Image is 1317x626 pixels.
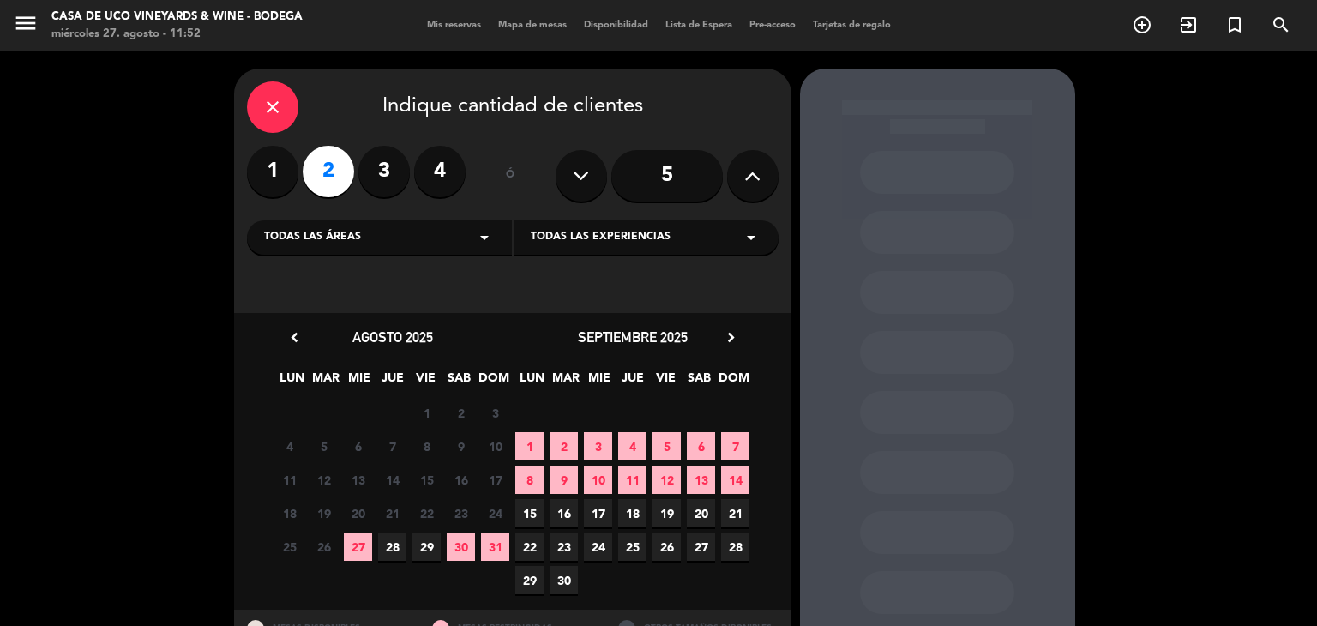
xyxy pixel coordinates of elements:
span: 5 [310,432,338,460]
span: 3 [481,399,509,427]
label: 1 [247,146,298,197]
span: 29 [412,533,441,561]
span: Tarjetas de regalo [804,21,899,30]
span: 9 [550,466,578,494]
span: 23 [447,499,475,527]
span: 13 [687,466,715,494]
span: 20 [344,499,372,527]
span: 4 [618,432,646,460]
span: 24 [481,499,509,527]
span: 18 [275,499,304,527]
span: 7 [378,432,406,460]
span: SAB [685,368,713,396]
span: 23 [550,533,578,561]
span: 21 [378,499,406,527]
span: 27 [687,533,715,561]
span: 19 [310,499,338,527]
span: 25 [618,533,646,561]
span: MIE [345,368,373,396]
span: 20 [687,499,715,527]
span: 3 [584,432,612,460]
span: 10 [481,432,509,460]
span: JUE [378,368,406,396]
i: close [262,97,283,117]
label: 2 [303,146,354,197]
span: Todas las experiencias [531,229,671,246]
span: 2 [447,399,475,427]
span: DOM [478,368,507,396]
span: 22 [515,533,544,561]
span: 28 [721,533,749,561]
span: 2 [550,432,578,460]
span: 6 [687,432,715,460]
i: chevron_right [722,328,740,346]
span: Disponibilidad [575,21,657,30]
span: 17 [481,466,509,494]
label: 3 [358,146,410,197]
span: 16 [447,466,475,494]
span: 8 [412,432,441,460]
span: 10 [584,466,612,494]
span: MAR [551,368,580,396]
span: 5 [652,432,681,460]
span: 16 [550,499,578,527]
span: 26 [652,533,681,561]
span: 8 [515,466,544,494]
i: search [1271,15,1291,35]
i: add_circle_outline [1132,15,1152,35]
span: 30 [550,566,578,594]
span: SAB [445,368,473,396]
span: 25 [275,533,304,561]
span: 13 [344,466,372,494]
span: 6 [344,432,372,460]
span: Mapa de mesas [490,21,575,30]
span: 1 [412,399,441,427]
span: agosto 2025 [352,328,433,346]
i: chevron_left [286,328,304,346]
span: septiembre 2025 [578,328,688,346]
span: 18 [618,499,646,527]
span: 15 [412,466,441,494]
span: MIE [585,368,613,396]
span: 28 [378,533,406,561]
i: arrow_drop_down [741,227,761,248]
span: 30 [447,533,475,561]
i: exit_to_app [1178,15,1199,35]
span: JUE [618,368,646,396]
span: Todas las áreas [264,229,361,246]
span: 15 [515,499,544,527]
span: 9 [447,432,475,460]
span: 29 [515,566,544,594]
i: turned_in_not [1224,15,1245,35]
button: menu [13,10,39,42]
span: Mis reservas [418,21,490,30]
span: 26 [310,533,338,561]
span: MAR [311,368,340,396]
span: Pre-acceso [741,21,804,30]
span: LUN [518,368,546,396]
div: miércoles 27. agosto - 11:52 [51,26,303,43]
span: LUN [278,368,306,396]
span: VIE [652,368,680,396]
i: arrow_drop_down [474,227,495,248]
span: 12 [310,466,338,494]
span: DOM [719,368,747,396]
span: 11 [618,466,646,494]
span: 27 [344,533,372,561]
span: 22 [412,499,441,527]
span: 4 [275,432,304,460]
span: 11 [275,466,304,494]
span: 14 [378,466,406,494]
label: 4 [414,146,466,197]
span: 21 [721,499,749,527]
div: Indique cantidad de clientes [247,81,779,133]
span: 31 [481,533,509,561]
span: 17 [584,499,612,527]
span: 14 [721,466,749,494]
span: VIE [412,368,440,396]
i: menu [13,10,39,36]
span: 7 [721,432,749,460]
span: 1 [515,432,544,460]
span: 24 [584,533,612,561]
span: 12 [652,466,681,494]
